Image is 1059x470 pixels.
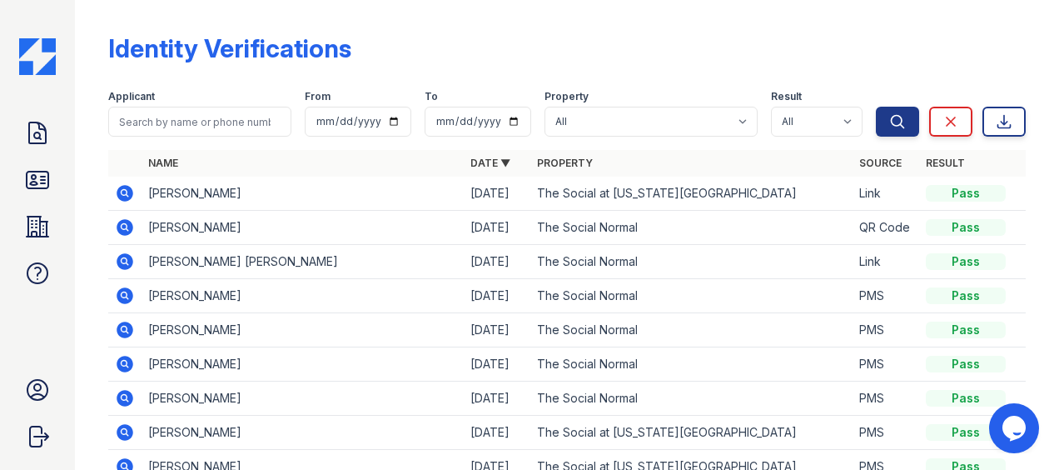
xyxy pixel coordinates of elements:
[537,157,593,169] a: Property
[464,211,530,245] td: [DATE]
[853,382,919,416] td: PMS
[853,416,919,450] td: PMS
[464,279,530,313] td: [DATE]
[530,313,853,347] td: The Social Normal
[544,90,589,103] label: Property
[853,245,919,279] td: Link
[464,177,530,211] td: [DATE]
[926,287,1006,304] div: Pass
[530,416,853,450] td: The Social at [US_STATE][GEOGRAPHIC_DATA]
[926,157,965,169] a: Result
[142,347,464,382] td: [PERSON_NAME]
[530,245,853,279] td: The Social Normal
[464,313,530,347] td: [DATE]
[142,382,464,416] td: [PERSON_NAME]
[530,177,853,211] td: The Social at [US_STATE][GEOGRAPHIC_DATA]
[530,347,853,382] td: The Social Normal
[464,245,530,279] td: [DATE]
[530,279,853,313] td: The Social Normal
[926,390,1006,407] div: Pass
[464,416,530,450] td: [DATE]
[926,185,1006,202] div: Pass
[853,279,919,313] td: PMS
[853,347,919,382] td: PMS
[926,253,1006,270] div: Pass
[771,90,802,103] label: Result
[926,219,1006,236] div: Pass
[470,157,510,169] a: Date ▼
[926,424,1006,441] div: Pass
[853,211,919,245] td: QR Code
[148,157,178,169] a: Name
[926,356,1006,372] div: Pass
[108,90,155,103] label: Applicant
[464,347,530,382] td: [DATE]
[926,322,1006,338] div: Pass
[853,177,919,211] td: Link
[859,157,902,169] a: Source
[142,416,464,450] td: [PERSON_NAME]
[530,211,853,245] td: The Social Normal
[108,107,291,137] input: Search by name or phone number
[305,90,331,103] label: From
[989,403,1042,453] iframe: chat widget
[142,177,464,211] td: [PERSON_NAME]
[108,33,351,63] div: Identity Verifications
[425,90,438,103] label: To
[853,313,919,347] td: PMS
[142,245,464,279] td: [PERSON_NAME] [PERSON_NAME]
[142,211,464,245] td: [PERSON_NAME]
[19,38,56,75] img: CE_Icon_Blue-c292c112584629df590d857e76928e9f676e5b41ef8f769ba2f05ee15b207248.png
[464,382,530,416] td: [DATE]
[142,313,464,347] td: [PERSON_NAME]
[142,279,464,313] td: [PERSON_NAME]
[530,382,853,416] td: The Social Normal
